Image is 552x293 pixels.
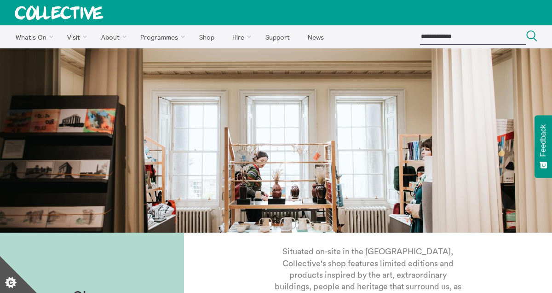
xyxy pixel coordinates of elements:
[535,115,552,178] button: Feedback - Show survey
[59,25,92,48] a: Visit
[191,25,222,48] a: Shop
[132,25,190,48] a: Programmes
[539,124,547,157] span: Feedback
[299,25,332,48] a: News
[93,25,131,48] a: About
[7,25,57,48] a: What's On
[224,25,256,48] a: Hire
[257,25,298,48] a: Support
